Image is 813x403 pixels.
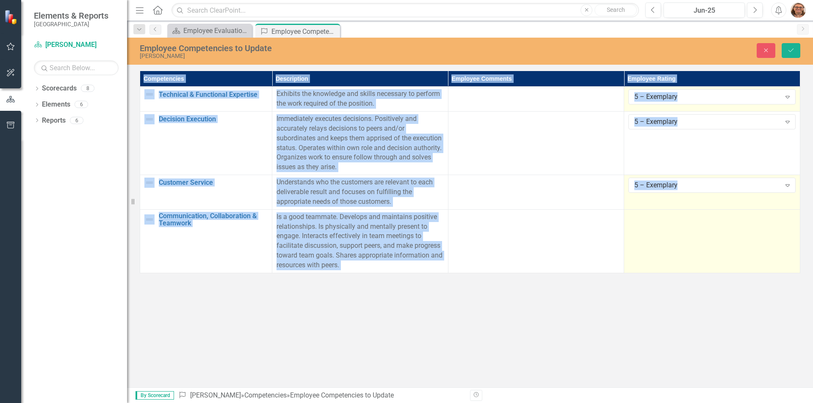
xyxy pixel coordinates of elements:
span: By Scorecard [135,391,174,400]
a: Competencies [244,391,287,399]
small: [GEOGRAPHIC_DATA] [34,21,108,27]
input: Search Below... [34,60,119,75]
img: Not Defined [144,178,155,188]
a: Technical & Functional Expertise [159,91,268,99]
div: 8 [81,85,94,92]
p: Understands who the customers are relevant to each deliverable result and focuses on fulfilling t... [277,178,444,207]
div: Jun-25 [666,5,742,16]
input: Search ClearPoint... [171,3,639,18]
a: Employee Evaluation Navigation [169,25,250,36]
a: Elements [42,100,70,110]
img: ClearPoint Strategy [4,10,19,25]
span: Elements & Reports [34,11,108,21]
a: Customer Service [159,179,268,186]
div: 6 [75,101,88,108]
div: 5 – Exemplary [634,117,780,127]
div: 5 – Exemplary [634,92,780,102]
a: [PERSON_NAME] [34,40,119,50]
img: Not Defined [144,114,155,124]
div: Employee Competencies to Update [140,44,510,53]
a: [PERSON_NAME] [190,391,241,399]
a: Decision Execution [159,115,268,123]
div: 5 – Exemplary [634,181,780,190]
div: [PERSON_NAME] [140,53,510,59]
p: Is a good teammate. Develops and maintains positive relationships. Is physically and mentally pre... [277,212,444,270]
img: Not Defined [144,214,155,225]
a: Scorecards [42,84,77,93]
div: Employee Competencies to Update [271,26,338,37]
img: Ashley Akerlund [791,3,806,18]
a: Reports [42,116,66,126]
div: Employee Evaluation Navigation [183,25,250,36]
img: Not Defined [144,89,155,99]
button: Search [595,4,637,16]
p: Immediately executes decisions. Positively and accurately relays decisions to peers and/or subord... [277,114,444,172]
p: Exhibits the knowledge and skills necessary to perform the work required of the position. [277,89,444,109]
button: Jun-25 [664,3,745,18]
a: Communication, Collaboration & Teamwork [159,212,268,227]
div: Employee Competencies to Update [290,391,394,399]
div: » » [178,391,464,400]
div: 6 [70,117,83,124]
span: Search [607,6,625,13]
